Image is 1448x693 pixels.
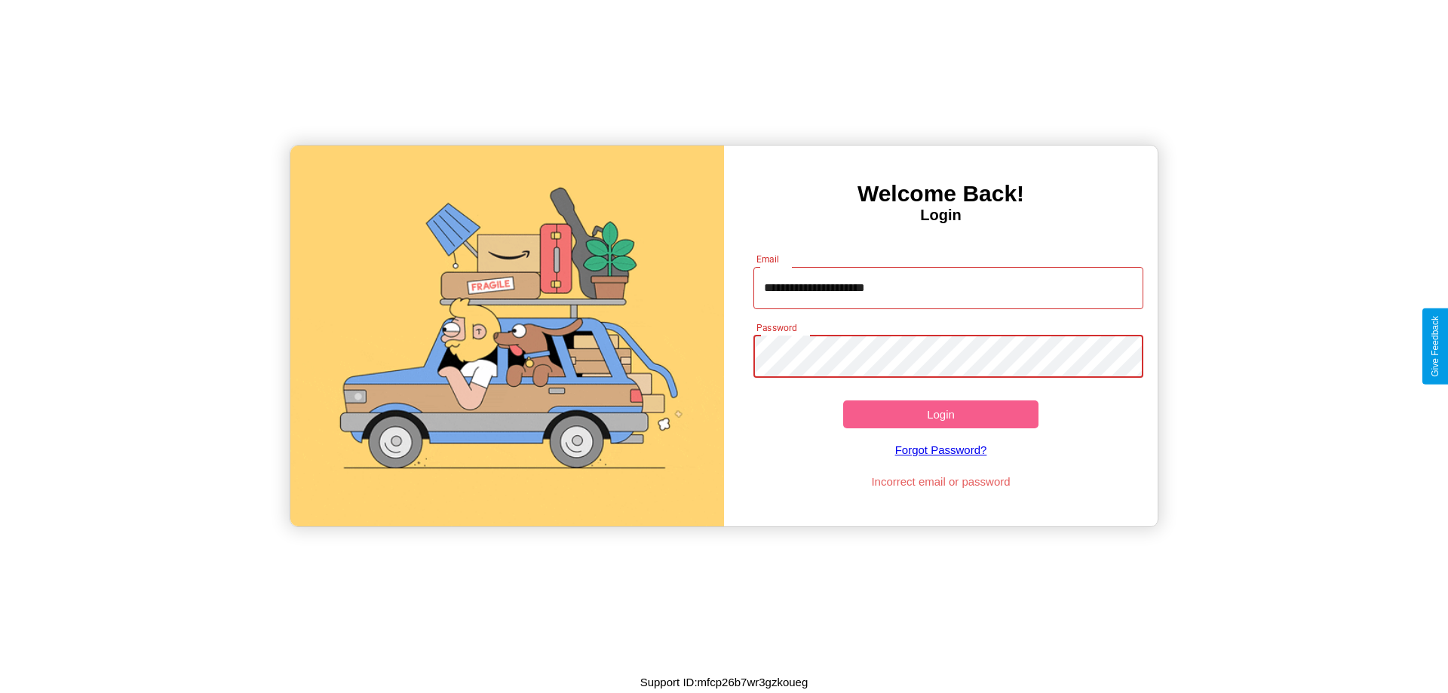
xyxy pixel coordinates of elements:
[724,207,1158,224] h4: Login
[290,146,724,526] img: gif
[724,181,1158,207] h3: Welcome Back!
[843,400,1038,428] button: Login
[1430,316,1440,377] div: Give Feedback
[746,471,1137,492] p: Incorrect email or password
[640,672,808,692] p: Support ID: mfcp26b7wr3gzkoueg
[756,253,780,265] label: Email
[756,321,796,334] label: Password
[746,428,1137,471] a: Forgot Password?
